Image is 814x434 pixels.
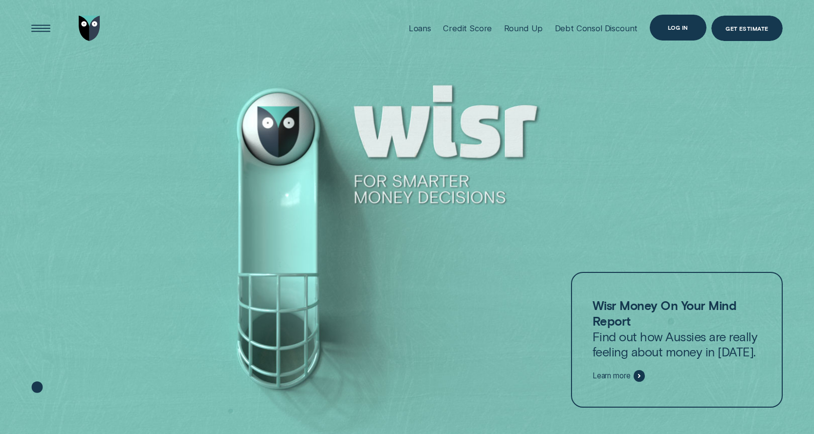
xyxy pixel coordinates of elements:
div: Round Up [504,23,543,33]
a: Wisr Money On Your Mind ReportFind out how Aussies are really feeling about money in [DATE].Learn... [571,272,783,408]
span: Learn more [593,371,630,380]
div: Log in [668,25,688,30]
a: Get Estimate [711,16,783,41]
div: Credit Score [443,23,492,33]
img: Wisr [79,16,100,41]
button: Open Menu [28,16,53,41]
div: Loans [409,23,431,33]
div: Debt Consol Discount [555,23,638,33]
strong: Wisr Money On Your Mind Report [593,298,736,328]
p: Find out how Aussies are really feeling about money in [DATE]. [593,298,761,359]
button: Log in [650,15,707,40]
